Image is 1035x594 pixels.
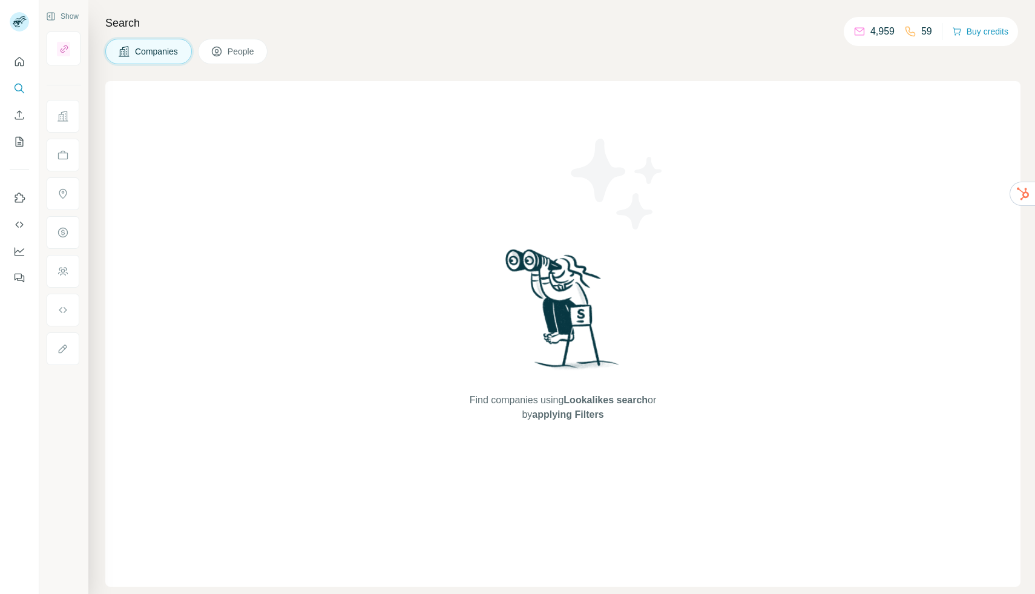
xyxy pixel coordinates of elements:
button: Show [38,7,87,25]
img: Surfe Illustration - Woman searching with binoculars [500,246,626,381]
span: Lookalikes search [563,395,648,405]
button: Enrich CSV [10,104,29,126]
button: My lists [10,131,29,153]
img: Surfe Illustration - Stars [563,130,672,239]
span: People [228,45,255,58]
button: Quick start [10,51,29,73]
button: Use Surfe on LinkedIn [10,187,29,209]
button: Use Surfe API [10,214,29,236]
h4: Search [105,15,1020,31]
button: Search [10,78,29,99]
span: applying Filters [532,409,603,420]
span: Companies [135,45,179,58]
p: 4,959 [870,24,895,39]
button: Feedback [10,267,29,289]
button: Buy credits [952,23,1008,40]
button: Dashboard [10,240,29,262]
p: 59 [921,24,932,39]
span: Find companies using or by [466,393,660,422]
